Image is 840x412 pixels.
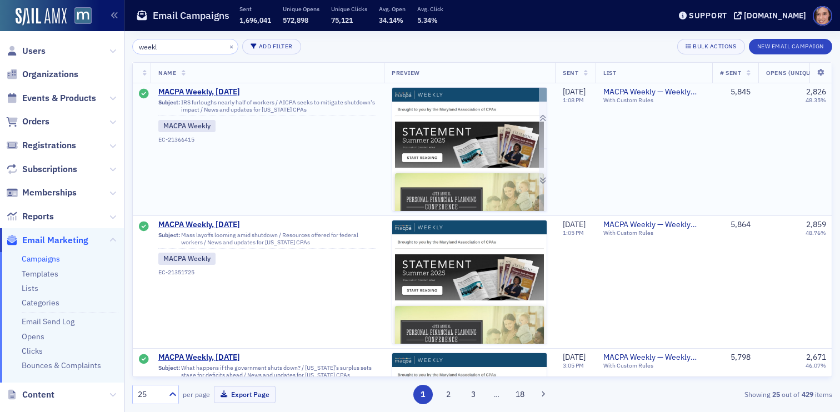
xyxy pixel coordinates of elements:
a: Opens [22,331,44,341]
span: 5.34% [417,16,438,24]
a: Bounces & Complaints [22,360,101,370]
a: MACPA Weekly — Weekly Newsletter (for members only) [603,353,704,363]
a: Registrations [6,139,76,152]
p: Unique Clicks [331,5,367,13]
div: 2,671 [806,353,826,363]
a: Organizations [6,68,78,81]
span: Content [22,389,54,401]
a: Reports [6,210,54,223]
a: Memberships [6,187,77,199]
span: 34.14% [379,16,403,24]
div: EC-21351725 [158,269,376,276]
a: Subscriptions [6,163,77,175]
a: Lists [22,283,38,293]
label: per page [183,389,210,399]
span: 572,898 [283,16,308,24]
span: Orders [22,115,49,128]
button: Bulk Actions [677,39,744,54]
a: Users [6,45,46,57]
div: [DOMAIN_NAME] [744,11,806,21]
div: IRS furloughs nearly half of workers / AICPA seeks to mitigate shutdown's impact / News and updat... [158,99,376,116]
div: With Custom Rules [603,362,704,369]
span: Sent [563,69,578,77]
button: New Email Campaign [749,39,832,54]
button: [DOMAIN_NAME] [734,12,810,19]
a: View Homepage [67,7,92,26]
div: With Custom Rules [603,97,704,104]
button: Export Page [214,386,276,403]
time: 1:05 PM [563,229,584,237]
span: Subscriptions [22,163,77,175]
div: 46.07% [806,362,826,369]
span: … [489,389,504,399]
button: × [227,41,237,51]
div: Mass layoffs looming amid shutdown / Resources offered for federal workers / News and updates for... [158,232,376,249]
div: EC-21366415 [158,136,376,143]
a: Email Marketing [6,234,88,247]
div: 5,864 [720,220,751,230]
p: Unique Opens [283,5,319,13]
span: Users [22,45,46,57]
div: Support [689,11,727,21]
time: 1:08 PM [563,96,584,104]
div: Sent [139,89,149,100]
span: Name [158,69,176,77]
div: With Custom Rules [603,229,704,237]
button: Add Filter [242,39,301,54]
a: MACPA Weekly — Weekly Newsletter (for members only) [603,220,704,230]
a: Categories [22,298,59,308]
span: Preview [392,69,420,77]
span: Registrations [22,139,76,152]
div: 2,826 [806,87,826,97]
strong: 25 [770,389,782,399]
div: MACPA Weekly [158,253,216,265]
a: New Email Campaign [749,41,832,51]
a: Clicks [22,346,43,356]
input: Search… [132,39,238,54]
div: What happens if the government shuts down? / [US_STATE]’s surplus sets stage for deficits ahead /... [158,364,376,381]
h1: Email Campaigns [153,9,229,22]
a: MACPA Weekly, [DATE] [158,353,376,363]
span: Organizations [22,68,78,81]
span: Subject: [158,99,180,113]
span: [DATE] [563,219,586,229]
img: SailAMX [74,7,92,24]
div: MACPA Weekly [158,120,216,132]
div: 5,845 [720,87,751,97]
a: Templates [22,269,58,279]
p: Avg. Click [417,5,443,13]
a: Email Send Log [22,316,74,326]
span: Subject: [158,364,180,379]
span: Email Marketing [22,234,88,247]
span: [DATE] [563,352,586,362]
span: Profile [813,6,832,26]
span: [DATE] [563,87,586,97]
a: Events & Products [6,92,96,104]
div: 2,859 [806,220,826,230]
a: Orders [6,115,49,128]
a: MACPA Weekly, [DATE] [158,87,376,97]
div: Sent [139,354,149,365]
div: Bulk Actions [693,43,736,49]
span: Reports [22,210,54,223]
a: MACPA Weekly — Weekly Newsletter (for members only) [603,87,704,97]
img: SailAMX [16,8,67,26]
p: Sent [239,5,271,13]
div: 25 [138,389,162,400]
button: 2 [438,385,458,404]
span: 75,121 [331,16,353,24]
a: Content [6,389,54,401]
span: Subject: [158,232,180,246]
span: Memberships [22,187,77,199]
time: 3:05 PM [563,361,584,369]
div: 5,798 [720,353,751,363]
button: 18 [511,385,530,404]
span: Opens (Unique) [766,69,816,77]
a: MACPA Weekly, [DATE] [158,220,376,230]
div: 48.76% [806,229,826,237]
